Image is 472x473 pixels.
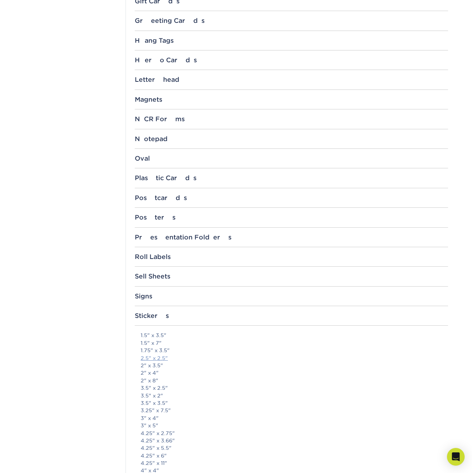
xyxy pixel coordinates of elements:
[141,393,163,399] a: 3.5" x 2"
[141,370,159,376] a: 2" x 4"
[141,438,175,444] a: 4.25" x 3.66"
[141,423,158,428] a: 3" x 5"
[135,273,448,280] div: Sell Sheets
[141,362,163,368] a: 2" x 3.5"
[135,115,448,123] div: NCR Forms
[135,76,448,83] div: Letterhead
[141,400,168,406] a: 3.5" x 3.5"
[135,174,448,182] div: Plastic Cards
[135,234,448,241] div: Presentation Folders
[141,430,175,436] a: 4.25" x 2.75"
[2,451,63,470] iframe: Google Customer Reviews
[135,194,448,202] div: Postcards
[141,453,167,459] a: 4.25" x 6"
[135,214,448,221] div: Posters
[141,415,159,421] a: 3" x 4"
[141,347,170,353] a: 1.75" x 3.5"
[135,253,448,260] div: Roll Labels
[141,460,167,466] a: 4.25" x 11"
[141,355,168,361] a: 2.5" x 2.5"
[135,155,448,162] div: Oval
[141,378,158,383] a: 2" x 8"
[135,135,448,143] div: Notepad
[135,312,448,319] div: Stickers
[135,37,448,44] div: Hang Tags
[135,292,448,300] div: Signs
[135,96,448,103] div: Magnets
[141,385,168,391] a: 3.5" x 2.5"
[141,332,166,338] a: 1.5" x 3.5"
[141,340,162,346] a: 1.5" x 7"
[135,17,448,24] div: Greeting Cards
[141,407,171,413] a: 3.25" x 7.5"
[141,445,172,451] a: 4.25" x 5.5"
[447,448,465,466] div: Open Intercom Messenger
[135,56,448,64] div: Hero Cards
